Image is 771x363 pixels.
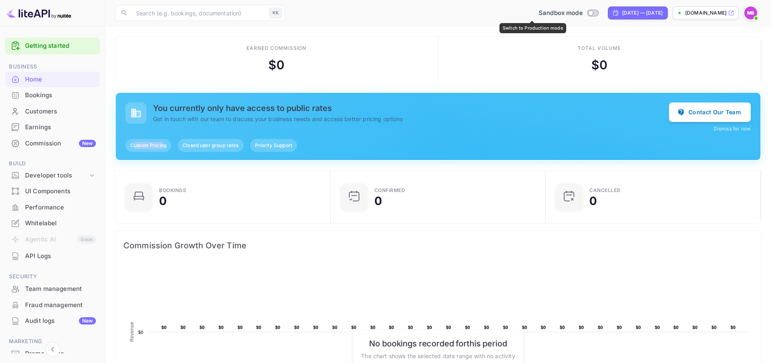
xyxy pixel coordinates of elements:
[5,337,100,346] span: Marketing
[5,169,100,183] div: Developer tools
[712,325,717,330] text: $0
[5,313,100,328] a: Audit logsNew
[5,184,100,199] a: UI Components
[250,142,297,149] span: Priority Support
[178,142,243,149] span: Closed user group rates
[129,322,135,342] text: Revenue
[25,41,96,51] a: Getting started
[123,239,753,252] span: Commission Growth Over Time
[5,248,100,263] a: API Logs
[5,281,100,297] div: Team management
[25,203,96,212] div: Performance
[374,188,406,193] div: Confirmed
[25,91,96,100] div: Bookings
[332,325,338,330] text: $0
[673,325,679,330] text: $0
[591,56,607,74] div: $ 0
[25,123,96,132] div: Earnings
[5,72,100,88] div: Home
[560,325,565,330] text: $0
[598,325,603,330] text: $0
[579,325,584,330] text: $0
[622,9,663,17] div: [DATE] — [DATE]
[25,219,96,228] div: Whitelabel
[351,325,357,330] text: $0
[313,325,319,330] text: $0
[138,330,143,335] text: $0
[25,139,96,148] div: Commission
[25,75,96,84] div: Home
[589,188,621,193] div: CANCELLED
[153,103,669,113] h5: You currently only have access to public rates
[25,349,96,359] div: Promo codes
[159,188,186,193] div: Bookings
[5,184,100,199] div: UI Components
[361,339,515,348] h6: No bookings recorded for this period
[5,200,100,215] a: Performance
[161,325,167,330] text: $0
[669,102,751,122] button: Contact Our Team
[25,187,96,196] div: UI Components
[6,6,71,19] img: LiteAPI logo
[484,325,489,330] text: $0
[522,325,527,330] text: $0
[25,171,88,180] div: Developer tools
[535,9,601,18] div: Switch to Production mode
[5,248,100,264] div: API Logs
[408,325,413,330] text: $0
[79,317,96,325] div: New
[446,325,451,330] text: $0
[5,216,100,231] a: Whitelabel
[275,325,280,330] text: $0
[219,325,224,330] text: $0
[25,107,96,116] div: Customers
[465,325,470,330] text: $0
[427,325,432,330] text: $0
[5,88,100,102] a: Bookings
[617,325,622,330] text: $0
[361,352,515,360] p: The chart shows the selected date range with no activity
[503,325,508,330] text: $0
[374,195,382,207] div: 0
[5,159,100,168] span: Build
[45,342,60,357] button: Collapse navigation
[5,120,100,135] a: Earnings
[370,325,376,330] text: $0
[731,325,736,330] text: $0
[5,297,100,312] a: Fraud management
[636,325,641,330] text: $0
[5,272,100,281] span: Security
[268,56,285,74] div: $ 0
[153,115,669,123] p: Get in touch with our team to discuss your business needs and access better pricing options
[25,316,96,326] div: Audit logs
[5,136,100,152] div: CommissionNew
[5,62,100,71] span: Business
[539,9,583,18] span: Sandbox mode
[389,325,394,330] text: $0
[79,140,96,147] div: New
[256,325,261,330] text: $0
[159,195,167,207] div: 0
[744,6,757,19] img: Mehdi Baitach
[589,195,597,207] div: 0
[5,281,100,296] a: Team management
[5,104,100,119] a: Customers
[131,5,266,21] input: Search (e.g. bookings, documentation)
[200,325,205,330] text: $0
[5,297,100,313] div: Fraud management
[692,325,698,330] text: $0
[578,45,621,52] div: Total volume
[685,9,726,17] p: [DOMAIN_NAME]
[25,252,96,261] div: API Logs
[5,346,100,361] a: Promo codes
[294,325,299,330] text: $0
[270,8,282,18] div: ⌘K
[655,325,660,330] text: $0
[5,120,100,135] div: Earnings
[541,325,546,330] text: $0
[125,142,171,149] span: Custom Pricing
[714,125,751,132] button: Dismiss for now
[246,45,306,52] div: Earned commission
